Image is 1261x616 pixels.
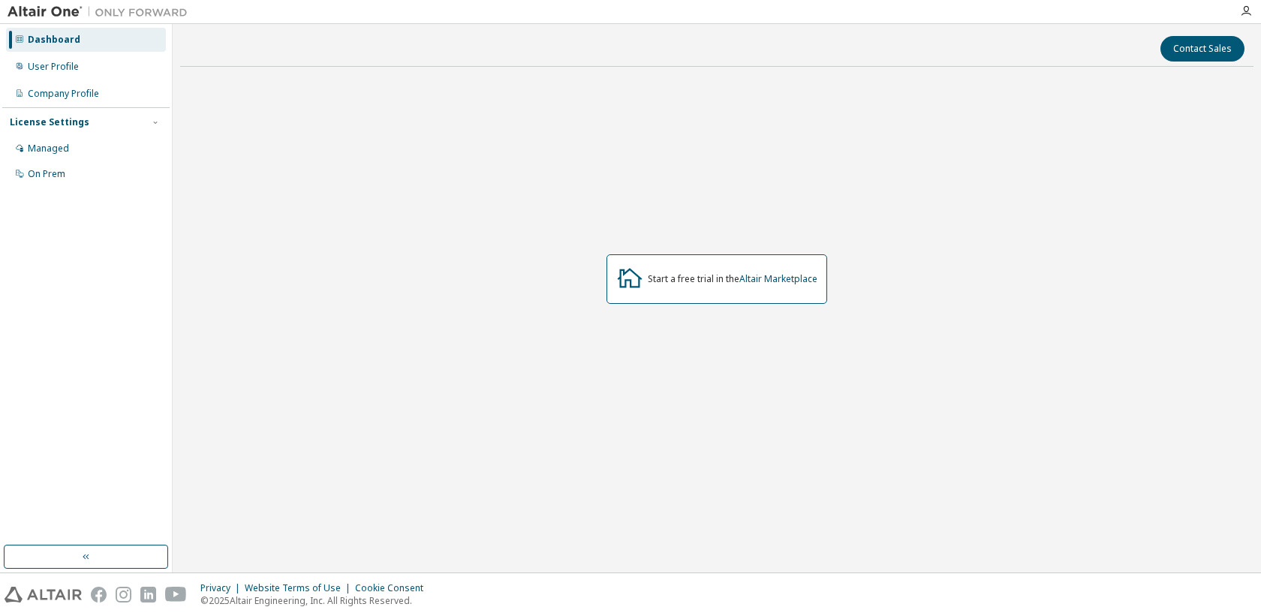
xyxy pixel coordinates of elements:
[28,34,80,46] div: Dashboard
[91,587,107,602] img: facebook.svg
[8,5,195,20] img: Altair One
[28,61,79,73] div: User Profile
[10,116,89,128] div: License Settings
[739,272,817,285] a: Altair Marketplace
[28,88,99,100] div: Company Profile
[5,587,82,602] img: altair_logo.svg
[648,273,817,285] div: Start a free trial in the
[1160,36,1244,62] button: Contact Sales
[28,143,69,155] div: Managed
[165,587,187,602] img: youtube.svg
[200,594,432,607] p: © 2025 Altair Engineering, Inc. All Rights Reserved.
[140,587,156,602] img: linkedin.svg
[116,587,131,602] img: instagram.svg
[28,168,65,180] div: On Prem
[245,582,355,594] div: Website Terms of Use
[355,582,432,594] div: Cookie Consent
[200,582,245,594] div: Privacy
